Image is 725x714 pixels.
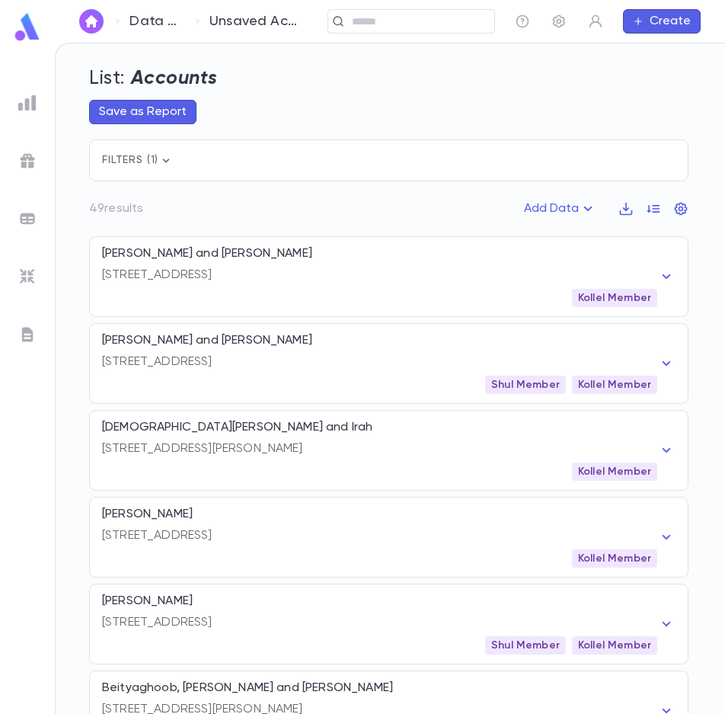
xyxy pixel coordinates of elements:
img: campaigns_grey.99e729a5f7ee94e3726e6486bddda8f1.svg [18,152,37,170]
p: [STREET_ADDRESS] [102,615,657,630]
button: Save as Report [89,100,196,124]
a: Data Center [129,13,183,30]
p: [DEMOGRAPHIC_DATA][PERSON_NAME] and Irah [102,420,372,435]
span: Kollel Member [572,466,657,478]
p: [STREET_ADDRESS] [102,267,657,283]
p: [STREET_ADDRESS][PERSON_NAME] [102,441,657,456]
img: logo [12,12,43,42]
span: Filters ( 1 ) [102,155,174,165]
p: [PERSON_NAME] [102,507,193,522]
span: Kollel Member [572,379,657,391]
span: Kollel Member [572,552,657,565]
p: [STREET_ADDRESS] [102,528,657,543]
span: Kollel Member [572,292,657,304]
span: Shul Member [485,379,566,391]
h5: Accounts [131,68,218,91]
img: imports_grey.530a8a0e642e233f2baf0ef88e8c9fcb.svg [18,267,37,286]
img: letters_grey.7941b92b52307dd3b8a917253454ce1c.svg [18,325,37,344]
h5: List: [89,68,125,91]
img: reports_grey.c525e4749d1bce6a11f5fe2a8de1b229.svg [18,94,37,112]
p: [PERSON_NAME] and [PERSON_NAME] [102,333,312,348]
button: Add Data [515,197,606,221]
p: 49 results [89,201,143,216]
button: Create [623,9,701,34]
img: home_white.a664292cf8c1dea59945f0da9f25487c.svg [82,15,101,27]
span: Kollel Member [572,639,657,652]
p: Unsaved Account List [209,13,301,30]
p: [PERSON_NAME] and [PERSON_NAME] [102,246,312,261]
p: Beityaghoob, [PERSON_NAME] and [PERSON_NAME] [102,680,393,696]
p: [PERSON_NAME] [102,594,193,609]
span: Shul Member [485,639,566,652]
img: batches_grey.339ca447c9d9533ef1741baa751efc33.svg [18,210,37,228]
p: [STREET_ADDRESS] [102,354,657,370]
